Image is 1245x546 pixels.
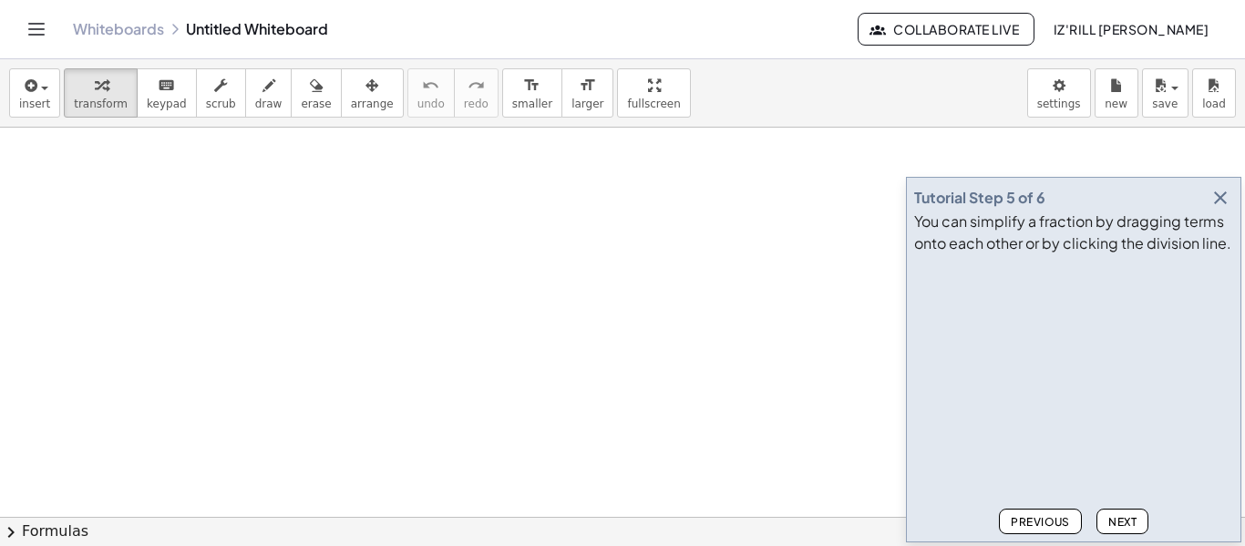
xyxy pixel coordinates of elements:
span: erase [301,98,331,110]
span: redo [464,98,489,110]
button: fullscreen [617,68,690,118]
button: load [1192,68,1236,118]
span: smaller [512,98,552,110]
button: insert [9,68,60,118]
button: Previous [999,509,1082,534]
button: format_sizelarger [561,68,613,118]
button: scrub [196,68,246,118]
span: Next [1108,515,1137,529]
span: draw [255,98,283,110]
span: Iz'Rill [PERSON_NAME] [1053,21,1209,37]
span: keypad [147,98,187,110]
button: save [1142,68,1188,118]
i: redo [468,75,485,97]
span: load [1202,98,1226,110]
button: format_sizesmaller [502,68,562,118]
button: arrange [341,68,404,118]
button: undoundo [407,68,455,118]
a: Whiteboards [73,20,164,38]
span: Previous [1011,515,1070,529]
span: fullscreen [627,98,680,110]
button: keyboardkeypad [137,68,197,118]
button: transform [64,68,138,118]
span: save [1152,98,1178,110]
button: Toggle navigation [22,15,51,44]
span: scrub [206,98,236,110]
i: format_size [579,75,596,97]
span: settings [1037,98,1081,110]
div: You can simplify a fraction by dragging terms onto each other or by clicking the division line. [914,211,1233,254]
button: new [1095,68,1138,118]
span: arrange [351,98,394,110]
button: Collaborate Live [858,13,1034,46]
button: erase [291,68,341,118]
span: insert [19,98,50,110]
button: Next [1096,509,1148,534]
div: Tutorial Step 5 of 6 [914,187,1045,209]
span: larger [571,98,603,110]
button: redoredo [454,68,499,118]
i: format_size [523,75,540,97]
span: Collaborate Live [873,21,1019,37]
i: undo [422,75,439,97]
i: keyboard [158,75,175,97]
button: draw [245,68,293,118]
button: Iz'Rill [PERSON_NAME] [1038,13,1223,46]
span: undo [417,98,445,110]
button: settings [1027,68,1091,118]
span: transform [74,98,128,110]
span: new [1105,98,1127,110]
